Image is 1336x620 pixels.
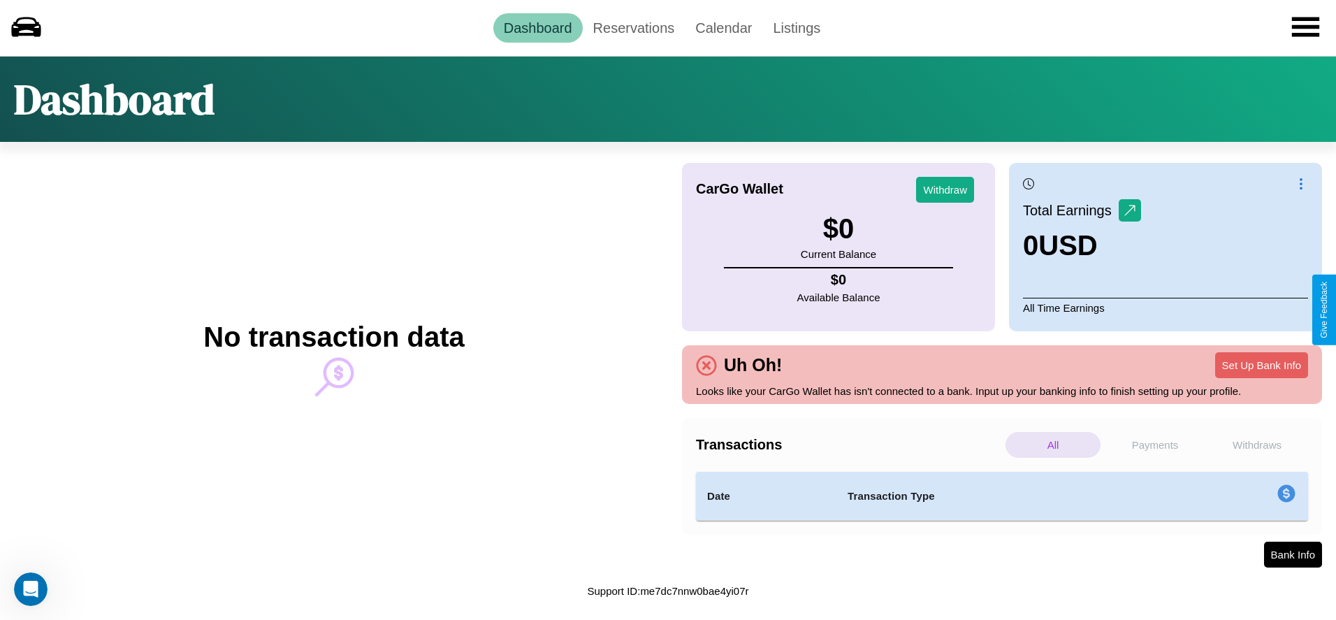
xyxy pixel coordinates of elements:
[717,355,789,375] h4: Uh Oh!
[203,322,464,353] h2: No transaction data
[1264,542,1322,568] button: Bank Info
[707,488,825,505] h4: Date
[1210,432,1305,458] p: Withdraws
[696,181,783,197] h4: CarGo Wallet
[762,13,831,43] a: Listings
[1005,432,1101,458] p: All
[797,272,880,288] h4: $ 0
[685,13,762,43] a: Calendar
[848,488,1163,505] h4: Transaction Type
[14,71,215,128] h1: Dashboard
[801,213,876,245] h3: $ 0
[696,437,1002,453] h4: Transactions
[493,13,583,43] a: Dashboard
[916,177,974,203] button: Withdraw
[1023,230,1141,261] h3: 0 USD
[1319,282,1329,338] div: Give Feedback
[1023,298,1308,317] p: All Time Earnings
[696,472,1308,521] table: simple table
[797,288,880,307] p: Available Balance
[14,572,48,606] iframe: Intercom live chat
[801,245,876,264] p: Current Balance
[588,582,749,600] p: Support ID: me7dc7nnw0bae4yi07r
[583,13,685,43] a: Reservations
[1215,352,1308,378] button: Set Up Bank Info
[696,382,1308,401] p: Looks like your CarGo Wallet has isn't connected to a bank. Input up your banking info to finish ...
[1023,198,1119,223] p: Total Earnings
[1108,432,1203,458] p: Payments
